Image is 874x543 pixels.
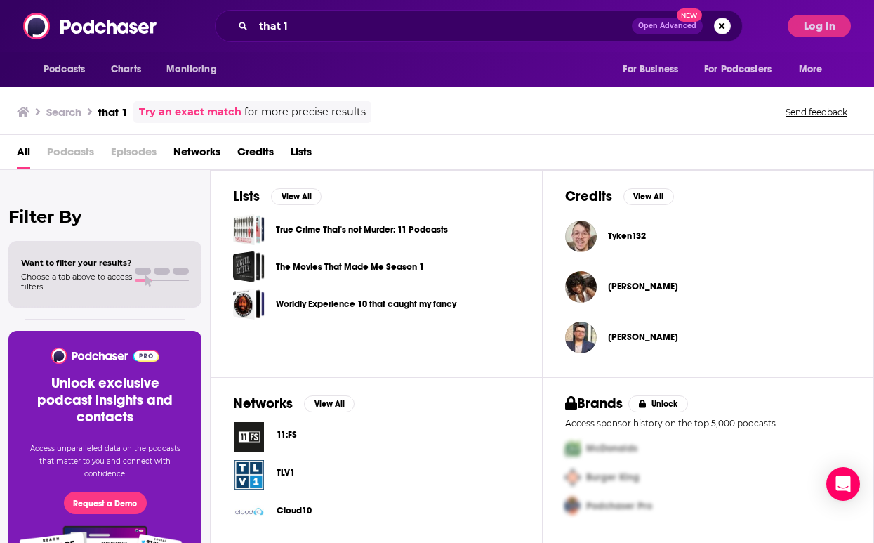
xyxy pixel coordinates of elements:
a: Liam Wright [608,332,678,343]
a: Charts [102,56,150,83]
span: Cloud10 [277,505,312,516]
span: 11:FS [277,429,297,440]
button: Request a Demo [64,492,147,514]
span: Podcasts [44,60,85,79]
button: View All [271,188,322,205]
span: For Podcasters [704,60,772,79]
h2: Filter By [8,207,201,227]
button: View All [623,188,674,205]
img: Tyken132 [565,221,597,252]
a: Worldly Experience 10 that caught my fancy [276,296,456,312]
h3: Unlock exclusive podcast insights and contacts [25,375,185,426]
span: McDonalds [586,443,637,454]
h2: Brands [565,395,623,412]
span: Want to filter your results? [21,258,132,268]
a: True Crime That's not Murder: 11 Podcasts [276,222,448,237]
span: TLV1 [277,467,295,478]
button: Liam WrightLiam Wright [565,315,852,360]
a: Cloud10 logoCloud10 [233,497,519,529]
span: Monitoring [166,60,216,79]
span: New [677,8,702,22]
a: 11:FS logo11:FS [233,421,519,453]
span: Charts [111,60,141,79]
a: Try an exact match [139,104,241,120]
button: AJ JonesAJ Jones [565,264,852,309]
span: Podchaser Pro [586,500,652,512]
img: Podchaser - Follow, Share and Rate Podcasts [50,348,160,364]
a: All [17,140,30,169]
a: True Crime That's not Murder: 11 Podcasts [233,214,265,245]
p: Access unparalleled data on the podcasts that matter to you and connect with confidence. [25,443,185,480]
a: NetworksView All [233,395,355,412]
a: Worldly Experience 10 that caught my fancy [233,288,265,320]
span: For Business [623,60,678,79]
span: [PERSON_NAME] [608,281,678,292]
h2: Credits [565,188,612,205]
a: The Movies That Made Me Season 1 [276,259,424,275]
button: View All [304,395,355,412]
div: Open Intercom Messenger [826,467,860,501]
input: Search podcasts, credits, & more... [253,15,632,37]
div: Search podcasts, credits, & more... [215,10,743,42]
img: AJ Jones [565,271,597,303]
a: Tyken132 [608,230,646,242]
img: Liam Wright [565,322,597,353]
span: [PERSON_NAME] [608,332,678,343]
span: Episodes [111,140,157,169]
a: AJ Jones [608,281,678,292]
button: open menu [34,56,103,83]
button: Send feedback [781,106,852,118]
span: for more precise results [244,104,366,120]
a: TLV1 logoTLV1 [233,459,519,491]
a: Credits [237,140,274,169]
span: Burger King [586,471,640,483]
button: open menu [695,56,792,83]
span: More [799,60,823,79]
p: Access sponsor history on the top 5,000 podcasts. [565,418,852,428]
button: open menu [157,56,234,83]
h3: Search [46,105,81,119]
a: The Movies That Made Me Season 1 [233,251,265,282]
h2: Lists [233,188,260,205]
img: Third Pro Logo [560,492,586,521]
button: Unlock [628,395,688,412]
a: Networks [173,140,220,169]
a: Lists [291,140,312,169]
img: 11:FS logo [233,421,265,453]
img: Cloud10 logo [233,497,265,529]
img: Second Pro Logo [560,463,586,492]
span: Podcasts [47,140,94,169]
span: Choose a tab above to access filters. [21,272,132,292]
button: Log In [788,15,851,37]
img: First Pro Logo [560,434,586,463]
button: Tyken132Tyken132 [565,214,852,259]
button: open menu [613,56,696,83]
button: Open AdvancedNew [632,18,703,34]
img: Podchaser - Follow, Share and Rate Podcasts [23,13,158,39]
img: TLV1 logo [233,459,265,491]
button: open menu [789,56,840,83]
span: Open Advanced [638,22,696,30]
h2: Networks [233,395,293,412]
a: ListsView All [233,188,322,205]
h3: that 1 [98,105,128,119]
a: CreditsView All [565,188,674,205]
